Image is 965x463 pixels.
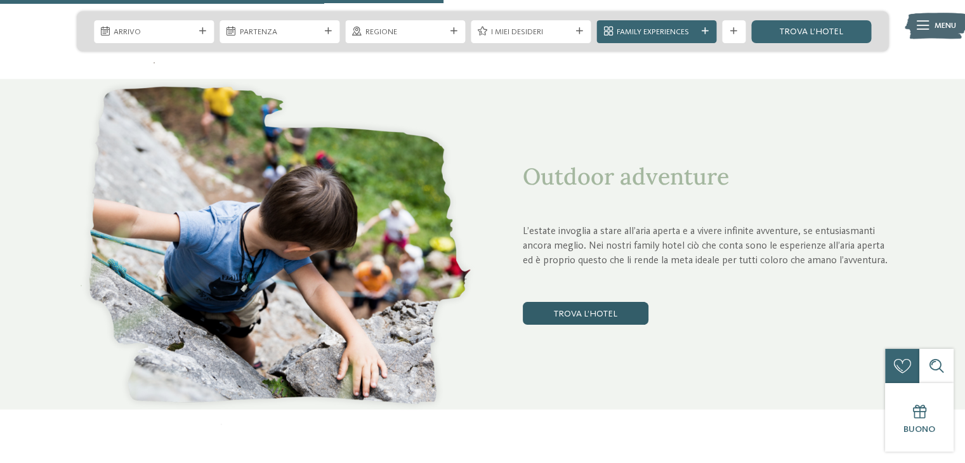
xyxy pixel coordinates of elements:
[523,162,729,191] span: Outdoor adventure
[69,50,482,438] img: Quale family experience volete vivere?
[885,383,954,452] a: Buono
[491,27,571,38] span: I miei desideri
[751,20,871,43] a: trova l’hotel
[114,27,194,38] span: Arrivo
[617,27,697,38] span: Family Experiences
[240,27,320,38] span: Partenza
[365,27,445,38] span: Regione
[903,425,935,434] span: Buono
[523,302,648,325] a: trova l’hotel
[523,225,896,268] p: L’estate invoglia a stare all’aria aperta e a vivere infinite avventure, se entusiasmanti ancora ...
